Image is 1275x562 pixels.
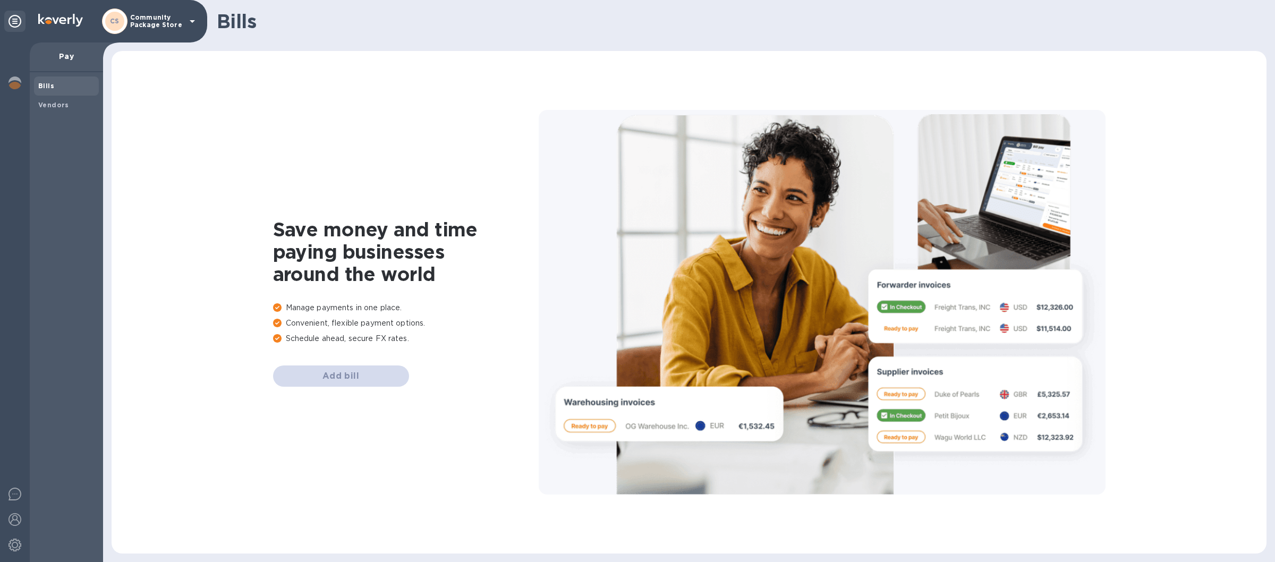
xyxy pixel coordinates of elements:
[273,302,539,313] p: Manage payments in one place.
[273,333,539,344] p: Schedule ahead, secure FX rates.
[217,10,1258,32] h1: Bills
[38,82,54,90] b: Bills
[130,14,183,29] p: Community Package Store
[38,101,69,109] b: Vendors
[110,17,120,25] b: CS
[38,51,95,62] p: Pay
[38,14,83,27] img: Logo
[273,218,539,285] h1: Save money and time paying businesses around the world
[273,318,539,329] p: Convenient, flexible payment options.
[4,11,25,32] div: Unpin categories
